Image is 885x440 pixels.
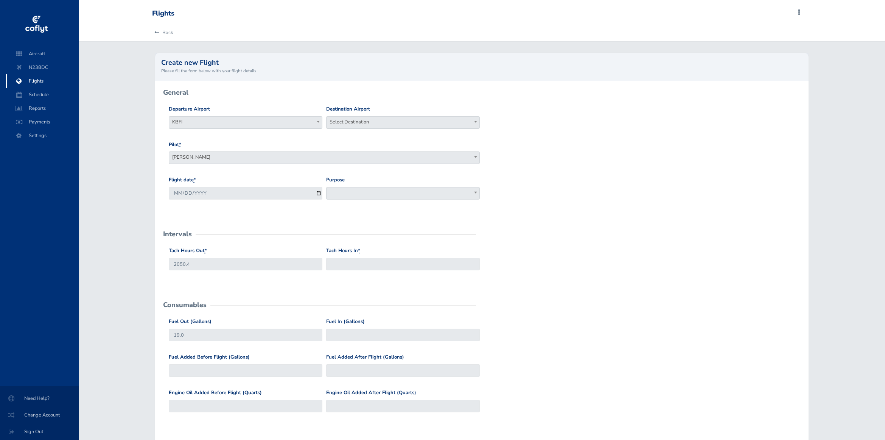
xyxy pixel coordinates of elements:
h2: Intervals [163,231,192,237]
label: Engine Oil Added After Flight (Quarts) [326,389,416,397]
label: Fuel Out (Gallons) [169,318,212,326]
img: coflyt logo [24,13,49,36]
span: Select Destination [326,116,480,129]
div: Flights [152,9,174,18]
span: Select Destination [327,117,479,127]
h2: Create new Flight [161,59,803,66]
label: Fuel Added Before Flight (Gallons) [169,353,250,361]
h2: General [163,89,188,96]
label: Destination Airport [326,105,370,113]
span: KBFI [169,116,322,129]
span: Sign Out [9,425,70,438]
abbr: required [194,176,196,183]
small: Please fill the form below with your flight details [161,67,803,74]
span: Need Help? [9,392,70,405]
span: Reports [14,101,71,115]
span: Scott Vickers [169,152,480,162]
span: Flights [14,74,71,88]
span: Aircraft [14,47,71,61]
label: Tach Hours Out [169,247,207,255]
label: Fuel In (Gallons) [326,318,365,326]
span: Settings [14,129,71,142]
span: Scott Vickers [169,151,480,164]
span: N238DC [14,61,71,74]
abbr: required [205,247,207,254]
span: Payments [14,115,71,129]
span: Change Account [9,408,70,422]
label: Flight date [169,176,196,184]
label: Engine Oil Added Before Flight (Quarts) [169,389,262,397]
span: KBFI [169,117,322,127]
label: Tach Hours In [326,247,360,255]
abbr: required [358,247,360,254]
h2: Consumables [163,301,207,308]
span: Schedule [14,88,71,101]
abbr: required [179,141,181,148]
label: Fuel Added After Flight (Gallons) [326,353,404,361]
label: Pilot [169,141,181,149]
label: Departure Airport [169,105,210,113]
a: Back [152,24,173,41]
label: Purpose [326,176,345,184]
